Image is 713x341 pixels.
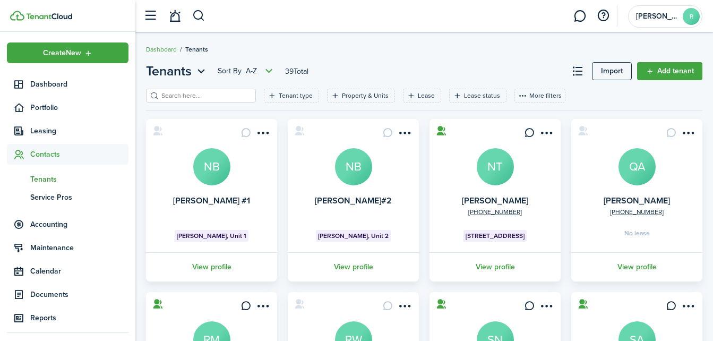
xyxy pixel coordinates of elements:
[7,188,128,206] a: Service Pros
[30,266,128,277] span: Calendar
[7,74,128,95] a: Dashboard
[594,7,612,25] button: Open resource center
[7,170,128,188] a: Tenants
[185,45,208,54] span: Tenants
[449,89,506,103] filter-tag: Open filter
[315,194,392,207] a: [PERSON_NAME]#2
[637,62,702,80] a: Add tenant
[218,66,246,76] span: Sort by
[285,66,308,77] header-page-total: 39 Total
[327,89,395,103] filter-tag: Open filter
[335,148,372,185] a: NB
[570,3,590,30] a: Messaging
[159,91,252,101] input: Search here...
[683,8,700,25] avatar-text: R
[30,192,128,203] span: Service Pros
[30,242,128,253] span: Maintenance
[30,312,128,323] span: Reports
[7,308,128,328] a: Reports
[26,13,72,20] img: TenantCloud
[286,252,420,282] a: View profile
[537,301,554,315] button: Open menu
[146,62,192,81] span: Tenants
[468,207,522,217] a: [PHONE_NUMBER]
[43,49,81,57] span: Create New
[610,207,664,217] a: [PHONE_NUMBER]
[428,252,562,282] a: View profile
[679,127,696,142] button: Open menu
[403,89,441,103] filter-tag: Open filter
[396,301,413,315] button: Open menu
[464,91,500,100] filter-tag-label: Lease status
[679,301,696,315] button: Open menu
[10,11,24,21] img: TenantCloud
[30,174,128,185] span: Tenants
[604,194,670,207] a: [PERSON_NAME]
[246,66,257,76] span: A-Z
[146,62,208,81] button: Open menu
[254,301,271,315] button: Open menu
[537,127,554,142] button: Open menu
[264,89,319,103] filter-tag: Open filter
[173,194,250,207] a: [PERSON_NAME] #1
[30,79,128,90] span: Dashboard
[618,148,656,185] a: QA
[418,91,435,100] filter-tag-label: Lease
[396,127,413,142] button: Open menu
[624,230,650,236] span: No lease
[30,125,128,137] span: Leasing
[466,231,525,241] span: [STREET_ADDRESS]
[279,91,313,100] filter-tag-label: Tenant type
[462,194,528,207] a: [PERSON_NAME]
[140,6,160,26] button: Open sidebar
[165,3,185,30] a: Notifications
[570,252,704,282] a: View profile
[144,252,279,282] a: View profile
[30,219,128,230] span: Accounting
[177,231,246,241] span: [PERSON_NAME], Unit 1
[254,127,271,142] button: Open menu
[592,62,632,80] a: Import
[514,89,565,103] button: More filters
[7,42,128,63] button: Open menu
[30,289,128,300] span: Documents
[146,62,208,81] button: Tenants
[30,102,128,113] span: Portfolio
[218,65,276,78] button: Open menu
[30,149,128,160] span: Contacts
[318,231,389,241] span: [PERSON_NAME], Unit 2
[193,148,230,185] a: NB
[636,13,678,20] span: Robert
[192,7,205,25] button: Search
[342,91,389,100] filter-tag-label: Property & Units
[218,65,276,78] button: Sort byA-Z
[146,45,177,54] a: Dashboard
[477,148,514,185] a: NT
